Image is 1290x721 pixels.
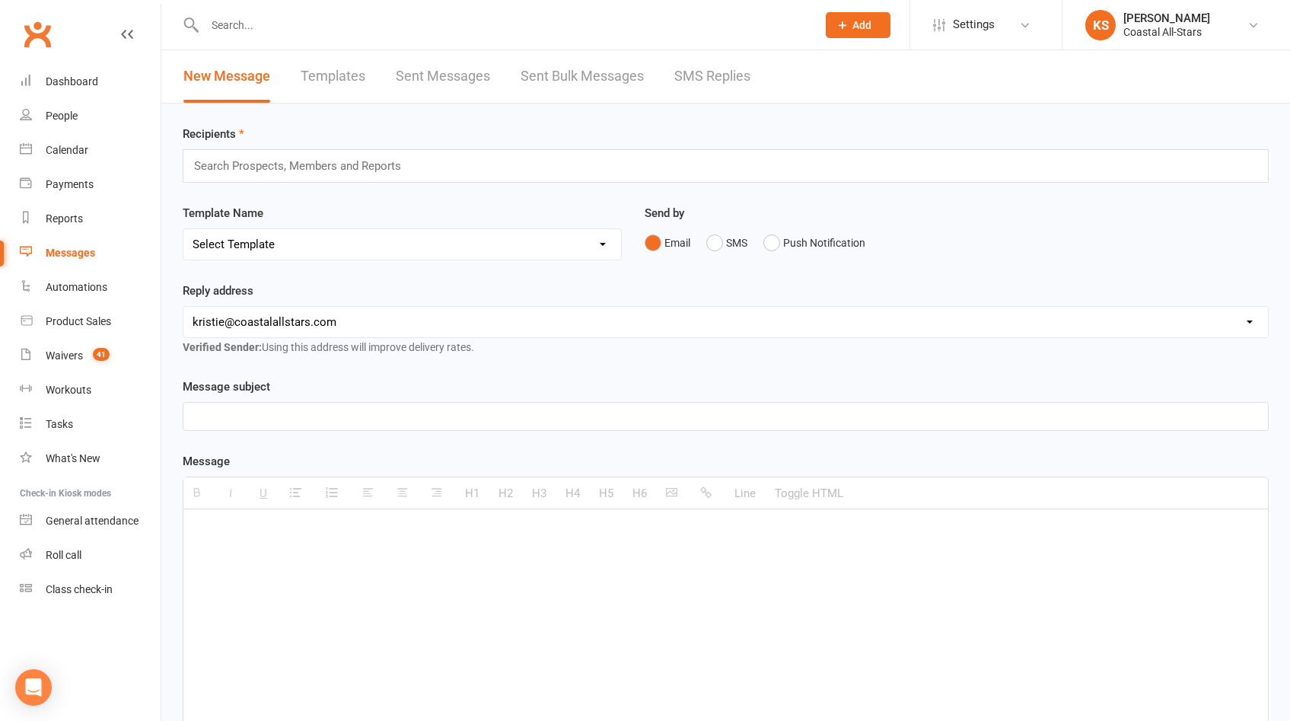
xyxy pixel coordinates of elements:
a: Automations [20,270,161,305]
label: Message subject [183,378,270,396]
span: Using this address will improve delivery rates. [183,341,474,353]
div: Workouts [46,384,91,396]
a: Reports [20,202,161,236]
a: What's New [20,442,161,476]
a: New Message [183,50,270,103]
a: People [20,99,161,133]
a: General attendance kiosk mode [20,504,161,538]
a: Messages [20,236,161,270]
span: Add [852,19,871,31]
a: Class kiosk mode [20,573,161,607]
div: Reports [46,212,83,225]
a: Dashboard [20,65,161,99]
div: Coastal All-Stars [1123,25,1210,39]
button: Email [645,228,690,257]
a: Product Sales [20,305,161,339]
label: Send by [645,204,684,222]
label: Reply address [183,282,253,300]
label: Template Name [183,204,263,222]
span: 41 [93,348,110,361]
div: Tasks [46,418,73,430]
strong: Verified Sender: [183,341,262,353]
label: Message [183,452,230,471]
span: Settings [953,8,995,42]
div: KS [1085,10,1116,40]
div: General attendance [46,515,139,527]
a: Tasks [20,407,161,442]
div: What's New [46,452,100,464]
a: Sent Messages [396,50,490,103]
a: Clubworx [18,15,56,53]
input: Search Prospects, Members and Reports [193,156,416,176]
div: Roll call [46,549,81,561]
div: Product Sales [46,315,111,327]
div: Messages [46,247,95,259]
a: Roll call [20,538,161,573]
a: Templates [301,50,365,103]
a: Payments [20,167,161,202]
a: Sent Bulk Messages [521,50,644,103]
div: Open Intercom Messenger [15,669,52,706]
div: Dashboard [46,75,98,88]
div: [PERSON_NAME] [1123,11,1210,25]
div: People [46,110,78,122]
a: Workouts [20,373,161,407]
div: Class check-in [46,583,113,595]
button: Push Notification [763,228,865,257]
a: Calendar [20,133,161,167]
div: Waivers [46,349,83,362]
div: Automations [46,281,107,293]
a: Waivers 41 [20,339,161,373]
a: SMS Replies [674,50,750,103]
label: Recipients [183,125,244,143]
input: Search... [200,14,806,36]
button: SMS [706,228,747,257]
button: Add [826,12,890,38]
div: Calendar [46,144,88,156]
div: Payments [46,178,94,190]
